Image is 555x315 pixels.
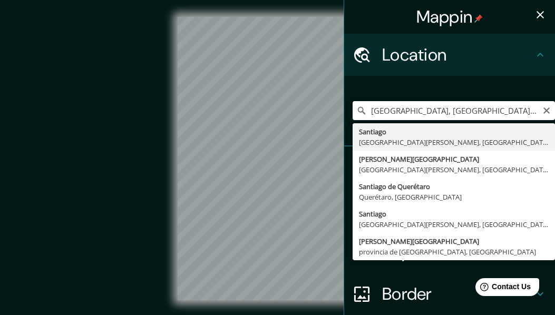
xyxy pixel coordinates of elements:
[359,154,549,164] div: [PERSON_NAME][GEOGRAPHIC_DATA]
[344,273,555,315] div: Border
[344,146,555,189] div: Pins
[344,34,555,76] div: Location
[344,189,555,231] div: Style
[359,209,549,219] div: Santiago
[474,14,483,23] img: pin-icon.png
[359,126,549,137] div: Santiago
[382,241,534,262] h4: Layout
[416,6,483,27] h4: Mappin
[359,219,549,230] div: [GEOGRAPHIC_DATA][PERSON_NAME], [GEOGRAPHIC_DATA]
[359,247,549,257] div: provincia de [GEOGRAPHIC_DATA], [GEOGRAPHIC_DATA]
[353,101,555,120] input: Pick your city or area
[382,44,534,65] h4: Location
[359,236,549,247] div: [PERSON_NAME][GEOGRAPHIC_DATA]
[461,274,543,303] iframe: Help widget launcher
[359,192,549,202] div: Querétaro, [GEOGRAPHIC_DATA]
[178,17,378,300] canvas: Map
[344,231,555,273] div: Layout
[359,137,549,147] div: [GEOGRAPHIC_DATA][PERSON_NAME], [GEOGRAPHIC_DATA]
[359,164,549,175] div: [GEOGRAPHIC_DATA][PERSON_NAME], [GEOGRAPHIC_DATA]
[382,283,534,304] h4: Border
[359,181,549,192] div: Santiago de Querétaro
[542,105,551,115] button: Clear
